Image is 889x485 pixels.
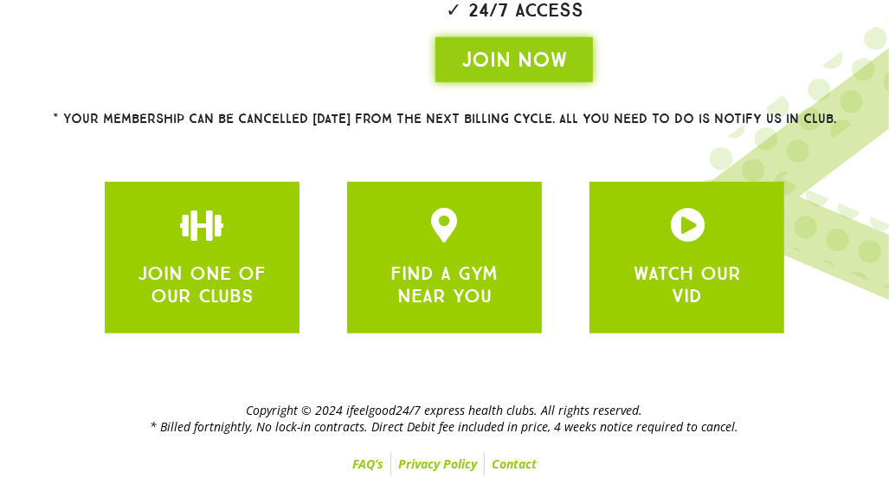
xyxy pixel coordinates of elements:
[485,452,544,476] a: Contact
[670,208,705,242] a: JOIN ONE OF OUR CLUBS
[184,208,219,242] a: JOIN ONE OF OUR CLUBS
[9,452,880,476] nav: Menu
[9,403,880,434] h2: Copyright © 2024 ifeelgood24/7 express health clubs. All rights reserved. * Billed fortnightly, N...
[138,262,266,307] a: JOIN ONE OF OUR CLUBS
[391,262,499,307] a: FIND A GYM NEAR YOU
[634,262,741,307] a: WATCH OUR VID
[270,1,758,20] h2: ✓ 24/7 Access
[435,37,593,82] a: JOIN NOW
[461,46,567,74] span: JOIN NOW
[428,208,462,242] a: JOIN ONE OF OUR CLUBS
[30,113,859,126] h2: * Your membership can be cancelled [DATE] from the next billing cycle. All you need to do is noti...
[391,452,484,476] a: Privacy Policy
[345,452,390,476] a: FAQ’s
